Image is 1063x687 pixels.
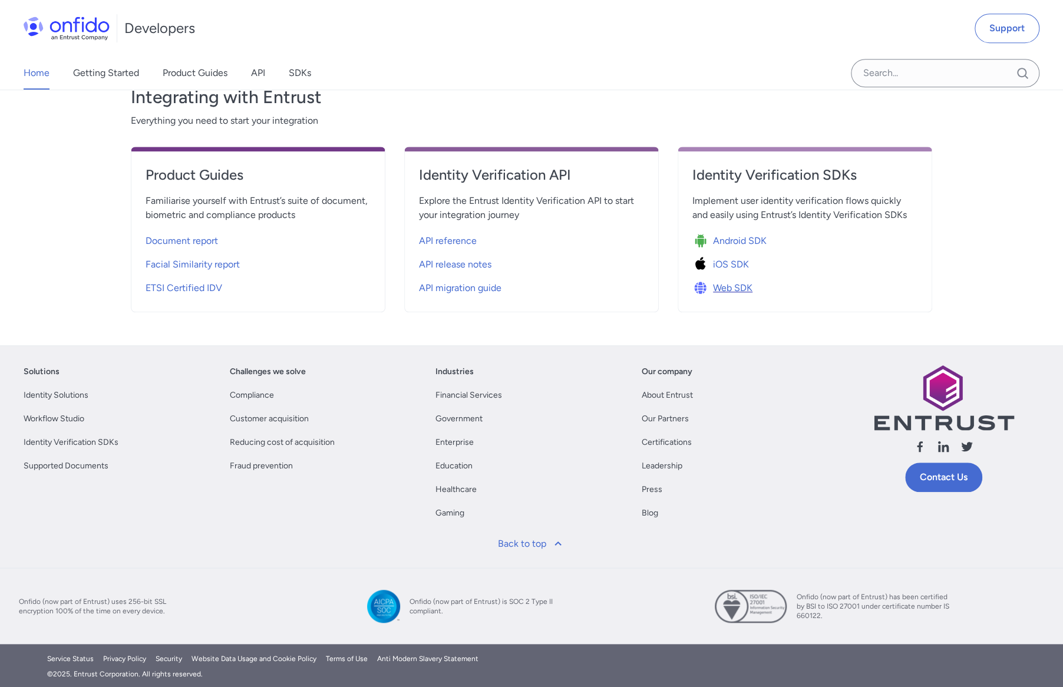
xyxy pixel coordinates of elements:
a: Security [156,653,182,664]
img: Icon iOS SDK [692,256,713,273]
a: Gaming [435,506,464,520]
a: Anti Modern Slavery Statement [377,653,478,664]
a: Home [24,57,49,90]
svg: Follow us X (Twitter) [960,440,974,454]
a: Press [642,483,662,497]
span: API reference [419,234,477,248]
a: Compliance [230,388,274,402]
div: © 2025 . Entrust Corporation. All rights reserved. [47,669,1016,679]
a: Icon iOS SDKiOS SDK [692,250,917,274]
h4: Identity Verification SDKs [692,166,917,184]
a: Follow us X (Twitter) [960,440,974,458]
h1: Developers [124,19,195,38]
a: API reference [419,227,644,250]
a: Leadership [642,459,682,473]
a: Support [975,14,1039,43]
img: Icon Android SDK [692,233,713,249]
a: Blog [642,506,658,520]
a: Product Guides [146,166,371,194]
span: Explore the Entrust Identity Verification API to start your integration journey [419,194,644,222]
a: Solutions [24,365,60,379]
span: Onfido (now part of Entrust) has been certified by BSI to ISO 27001 under certificate number IS 6... [796,592,949,620]
a: API release notes [419,250,644,274]
span: Familiarise yourself with Entrust’s suite of document, biometric and compliance products [146,194,371,222]
a: Our company [642,365,692,379]
h4: Identity Verification API [419,166,644,184]
img: ISO 27001 certified [715,590,787,623]
a: API migration guide [419,274,644,298]
a: Our Partners [642,412,689,426]
span: Onfido (now part of Entrust) uses 256-bit SSL encryption 100% of the time on every device. [19,597,172,616]
a: Follow us facebook [913,440,927,458]
span: Everything you need to start your integration [131,114,932,128]
span: Android SDK [713,234,767,248]
a: Government [435,412,483,426]
span: Document report [146,234,218,248]
span: Facial Similarity report [146,257,240,272]
img: Entrust logo [873,365,1014,430]
a: Industries [435,365,474,379]
a: Icon Web SDKWeb SDK [692,274,917,298]
a: Follow us linkedin [936,440,950,458]
span: API migration guide [419,281,501,295]
span: API release notes [419,257,491,272]
a: Education [435,459,473,473]
a: Facial Similarity report [146,250,371,274]
img: Onfido Logo [24,16,110,40]
a: Reducing cost of acquisition [230,435,335,450]
a: Fraud prevention [230,459,293,473]
span: Onfido (now part of Entrust) is SOC 2 Type II compliant. [410,597,563,616]
a: Privacy Policy [103,653,146,664]
span: Web SDK [713,281,752,295]
a: Back to top [491,530,572,558]
img: Icon Web SDK [692,280,713,296]
a: Product Guides [163,57,227,90]
input: Onfido search input field [851,59,1039,87]
span: ETSI Certified IDV [146,281,222,295]
span: iOS SDK [713,257,749,272]
a: Identity Verification SDKs [24,435,118,450]
h3: Integrating with Entrust [131,85,932,109]
a: Identity Verification SDKs [692,166,917,194]
a: Enterprise [435,435,474,450]
a: About Entrust [642,388,693,402]
a: Customer acquisition [230,412,309,426]
svg: Follow us facebook [913,440,927,454]
a: API [251,57,265,90]
a: Contact Us [905,463,982,492]
a: Terms of Use [326,653,368,664]
a: Certifications [642,435,692,450]
a: Supported Documents [24,459,108,473]
h4: Product Guides [146,166,371,184]
svg: Follow us linkedin [936,440,950,454]
a: Workflow Studio [24,412,84,426]
span: Implement user identity verification flows quickly and easily using Entrust’s Identity Verificati... [692,194,917,222]
a: Service Status [47,653,94,664]
a: Document report [146,227,371,250]
img: SOC 2 Type II compliant [367,590,400,623]
a: Getting Started [73,57,139,90]
a: Identity Solutions [24,388,88,402]
a: Healthcare [435,483,477,497]
a: Website Data Usage and Cookie Policy [192,653,316,664]
a: Challenges we solve [230,365,306,379]
a: SDKs [289,57,311,90]
a: ETSI Certified IDV [146,274,371,298]
a: Icon Android SDKAndroid SDK [692,227,917,250]
a: Financial Services [435,388,502,402]
a: Identity Verification API [419,166,644,194]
